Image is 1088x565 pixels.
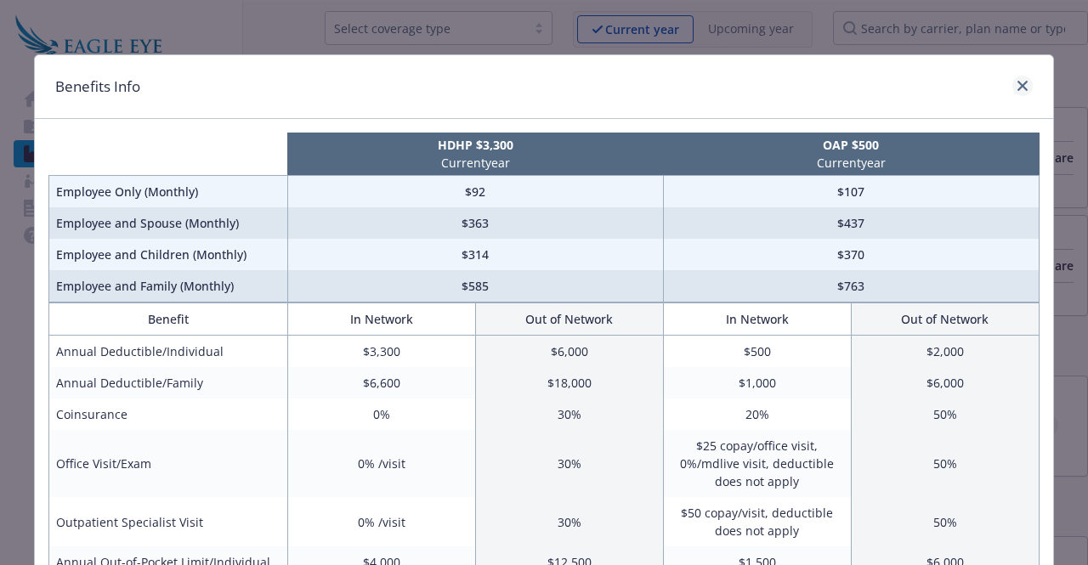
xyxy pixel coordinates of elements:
[49,303,288,336] th: Benefit
[287,398,475,430] td: 0%
[475,497,663,546] td: 30%
[663,398,851,430] td: 20%
[287,239,663,270] td: $314
[851,430,1039,497] td: 50%
[851,497,1039,546] td: 50%
[291,136,660,154] p: HDHP $3,300
[287,367,475,398] td: $6,600
[666,136,1035,154] p: OAP $500
[49,207,288,239] td: Employee and Spouse (Monthly)
[851,303,1039,336] th: Out of Network
[49,133,288,176] th: intentionally left blank
[49,176,288,208] td: Employee Only (Monthly)
[1012,76,1033,96] a: close
[287,207,663,239] td: $363
[49,367,288,398] td: Annual Deductible/Family
[663,430,851,497] td: $25 copay/office visit, 0%/mdlive visit, deductible does not apply
[49,497,288,546] td: Outpatient Specialist Visit
[663,367,851,398] td: $1,000
[663,270,1039,302] td: $763
[475,398,663,430] td: 30%
[287,497,475,546] td: 0% /visit
[287,303,475,336] th: In Network
[666,154,1035,172] p: Current year
[49,239,288,270] td: Employee and Children (Monthly)
[663,239,1039,270] td: $370
[663,336,851,368] td: $500
[663,303,851,336] th: In Network
[49,398,288,430] td: Coinsurance
[291,154,660,172] p: Current year
[49,430,288,497] td: Office Visit/Exam
[49,270,288,302] td: Employee and Family (Monthly)
[475,336,663,368] td: $6,000
[851,336,1039,368] td: $2,000
[55,76,140,98] h1: Benefits Info
[663,176,1039,208] td: $107
[475,303,663,336] th: Out of Network
[475,367,663,398] td: $18,000
[851,398,1039,430] td: 50%
[287,270,663,302] td: $585
[49,336,288,368] td: Annual Deductible/Individual
[663,207,1039,239] td: $437
[287,336,475,368] td: $3,300
[287,430,475,497] td: 0% /visit
[851,367,1039,398] td: $6,000
[475,430,663,497] td: 30%
[287,176,663,208] td: $92
[663,497,851,546] td: $50 copay/visit, deductible does not apply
